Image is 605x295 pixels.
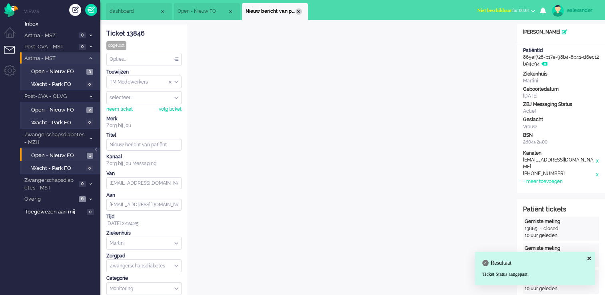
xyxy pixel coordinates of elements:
a: Open - Nieuw FO 1 [23,151,99,159]
div: Ticket 13846 [106,29,182,38]
div: 865ef728-b17e-98b4-8b41-d6ec12b94c94 [517,47,605,68]
div: Tijd [106,213,182,220]
div: Martini [523,78,599,84]
h4: Resultaat [482,260,588,266]
span: Wacht - Park FO [31,165,84,172]
span: Inbox [25,20,100,28]
li: Tickets menu [4,46,22,64]
a: Open - Nieuw FO 3 [23,67,99,76]
div: 280452500 [523,139,599,146]
a: Wacht - Park FO 0 [23,118,99,127]
div: [PHONE_NUMBER] [523,170,595,178]
div: ealexander [567,6,597,14]
div: Vrouw [523,124,599,130]
span: 1 [87,153,93,159]
div: 10 uur geleden [525,285,597,292]
div: Kanalen [523,150,599,157]
div: + meer toevoegen [523,178,563,185]
div: Van [106,170,182,177]
span: Nieuw bericht van patiënt [246,8,296,15]
span: Open - Nieuw FO [178,8,228,15]
span: 0 [86,120,93,126]
li: Views [24,8,100,15]
a: Wacht - Park FO 0 [23,163,99,172]
span: Post-CVA - OLVG [23,93,85,100]
div: PatiëntId [523,47,599,54]
span: 0 [87,209,94,215]
div: Titel [106,132,182,139]
div: [DATE] [523,93,599,100]
div: Gemiste meting [525,245,597,252]
span: Zwangerschapsdiabetes - MST [23,177,76,191]
img: flow_omnibird.svg [4,3,18,17]
span: Open - Nieuw FO [31,106,84,114]
span: for 00:01 [477,8,530,13]
span: 6 [79,196,86,202]
div: ZBJ Messaging Status [523,101,599,108]
div: x [595,170,599,178]
div: [EMAIL_ADDRESS][DOMAIN_NAME] [523,157,595,170]
span: Wacht - Park FO [31,119,84,127]
span: 0 [79,32,86,38]
a: ealexander [550,5,597,17]
span: Open - Nieuw FO [31,68,84,76]
span: Zwangerschapsdiabetes - MZH [23,131,85,146]
a: Omnidesk [4,5,18,11]
div: [PERSON_NAME] [517,29,605,36]
a: Wacht - Park FO 0 [23,80,99,88]
div: Close tab [296,8,302,15]
span: 2 [86,107,93,113]
div: BSN [523,132,599,139]
li: Dashboard [106,3,172,20]
div: Ziekenhuis [523,71,599,78]
div: Aan [106,192,182,199]
div: Zorgpad [106,253,182,259]
li: 13846 [242,3,308,20]
div: Zorg bij jou [106,122,182,129]
div: Kanaal [106,153,182,160]
div: Ticket Status aangepast. [482,271,588,278]
span: 0 [86,82,93,88]
div: Close tab [160,8,166,15]
a: Open - Nieuw FO 2 [23,105,99,114]
span: dashboard [110,8,160,15]
span: 0 [79,44,86,50]
div: Categorie [106,275,182,282]
span: Overig [23,195,76,203]
span: Niet beschikbaar [477,8,512,13]
a: Quick Ticket [85,4,97,16]
div: 13865 [525,225,537,232]
div: Geslacht [523,116,599,123]
div: Merk [106,116,182,122]
div: - [537,225,543,232]
span: 0 [86,165,93,171]
div: Gemiste meting [525,218,597,225]
body: Rich Text Area. Press ALT-0 for help. [3,3,315,17]
div: Close tab [228,8,234,15]
div: 10 uur geleden [525,232,597,239]
div: Geboortedatum [523,86,599,93]
div: closed [543,225,559,232]
div: Patiënt tickets [523,205,599,214]
div: volg ticket [159,106,182,113]
div: neem ticket [106,106,133,113]
span: Toegewezen aan mij [25,208,84,216]
span: Astma - MSZ [23,32,76,40]
button: Niet beschikbaarfor 00:01 [473,5,540,16]
span: Astma - MST [23,55,85,62]
div: Actief [523,108,599,115]
a: Inbox [23,19,100,28]
div: Zorg bij jou Messaging [106,160,182,167]
img: avatar [552,5,564,17]
div: Toewijzen [106,69,182,76]
a: Toegewezen aan mij 0 [23,207,100,216]
div: opgelost [106,41,126,50]
div: Ziekenhuis [106,230,182,237]
div: Assign User [106,91,182,104]
li: Niet beschikbaarfor 00:01 [473,2,540,20]
li: Admin menu [4,65,22,83]
span: Wacht - Park FO [31,81,84,88]
div: Creëer ticket [69,4,81,16]
div: Assign Group [106,76,182,89]
span: Post-CVA - MST [23,43,76,51]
